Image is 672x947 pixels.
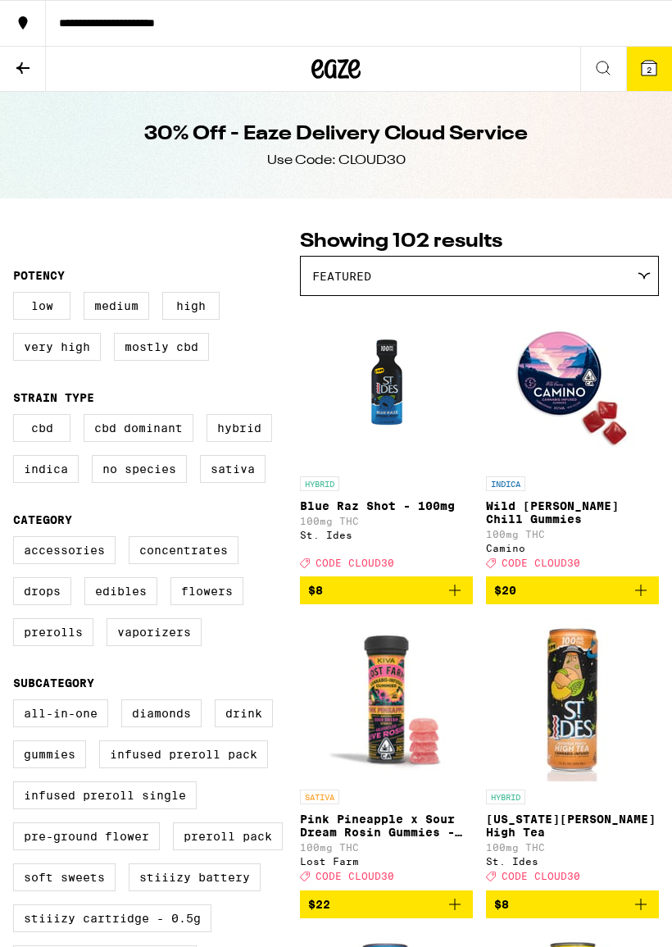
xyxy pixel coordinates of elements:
[300,842,473,853] p: 100mg THC
[486,617,659,890] a: Open page for Georgia Peach High Tea from St. Ides
[13,699,108,727] label: All-In-One
[13,292,70,320] label: Low
[486,476,525,491] p: INDICA
[300,617,473,890] a: Open page for Pink Pineapple x Sour Dream Rosin Gummies - 100mg from Lost Farm
[300,856,473,867] div: Lost Farm
[300,530,473,540] div: St. Ides
[316,872,394,882] span: CODE CLOUD30
[494,898,509,911] span: $8
[486,856,659,867] div: St. Ides
[13,513,72,526] legend: Category
[84,292,149,320] label: Medium
[300,790,339,804] p: SATIVA
[502,872,580,882] span: CODE CLOUD30
[647,65,652,75] span: 2
[13,536,116,564] label: Accessories
[316,558,394,568] span: CODE CLOUD30
[486,304,659,576] a: Open page for Wild Berry Chill Gummies from Camino
[129,536,238,564] label: Concentrates
[13,740,86,768] label: Gummies
[312,270,371,283] span: Featured
[13,269,65,282] legend: Potency
[129,863,261,891] label: STIIIZY Battery
[84,414,193,442] label: CBD Dominant
[300,304,473,576] a: Open page for Blue Raz Shot - 100mg from St. Ides
[300,890,473,918] button: Add to bag
[173,822,283,850] label: Preroll Pack
[486,576,659,604] button: Add to bag
[13,904,211,932] label: STIIIZY Cartridge - 0.5g
[308,584,323,597] span: $8
[300,516,473,526] p: 100mg THC
[267,152,406,170] div: Use Code: CLOUD30
[13,455,79,483] label: Indica
[114,333,209,361] label: Mostly CBD
[99,740,268,768] label: Infused Preroll Pack
[13,781,197,809] label: Infused Preroll Single
[13,822,160,850] label: Pre-ground Flower
[305,304,469,468] img: St. Ides - Blue Raz Shot - 100mg
[13,863,116,891] label: Soft Sweets
[13,333,101,361] label: Very High
[13,414,70,442] label: CBD
[486,543,659,553] div: Camino
[13,618,93,646] label: Prerolls
[502,558,580,568] span: CODE CLOUD30
[13,676,94,690] legend: Subcategory
[491,617,655,781] img: St. Ides - Georgia Peach High Tea
[491,304,655,468] img: Camino - Wild Berry Chill Gummies
[13,391,94,404] legend: Strain Type
[121,699,202,727] label: Diamonds
[144,121,528,148] h1: 30% Off - Eaze Delivery Cloud Service
[300,476,339,491] p: HYBRID
[170,577,243,605] label: Flowers
[486,790,525,804] p: HYBRID
[300,813,473,839] p: Pink Pineapple x Sour Dream Rosin Gummies - 100mg
[13,577,71,605] label: Drops
[92,455,187,483] label: No Species
[215,699,273,727] label: Drink
[300,499,473,512] p: Blue Raz Shot - 100mg
[200,455,266,483] label: Sativa
[486,529,659,540] p: 100mg THC
[308,898,330,911] span: $22
[207,414,272,442] label: Hybrid
[107,618,202,646] label: Vaporizers
[494,584,516,597] span: $20
[626,47,672,91] button: 2
[486,890,659,918] button: Add to bag
[300,617,473,781] img: Lost Farm - Pink Pineapple x Sour Dream Rosin Gummies - 100mg
[300,228,659,256] p: Showing 102 results
[486,499,659,526] p: Wild [PERSON_NAME] Chill Gummies
[162,292,220,320] label: High
[300,576,473,604] button: Add to bag
[84,577,157,605] label: Edibles
[486,813,659,839] p: [US_STATE][PERSON_NAME] High Tea
[486,842,659,853] p: 100mg THC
